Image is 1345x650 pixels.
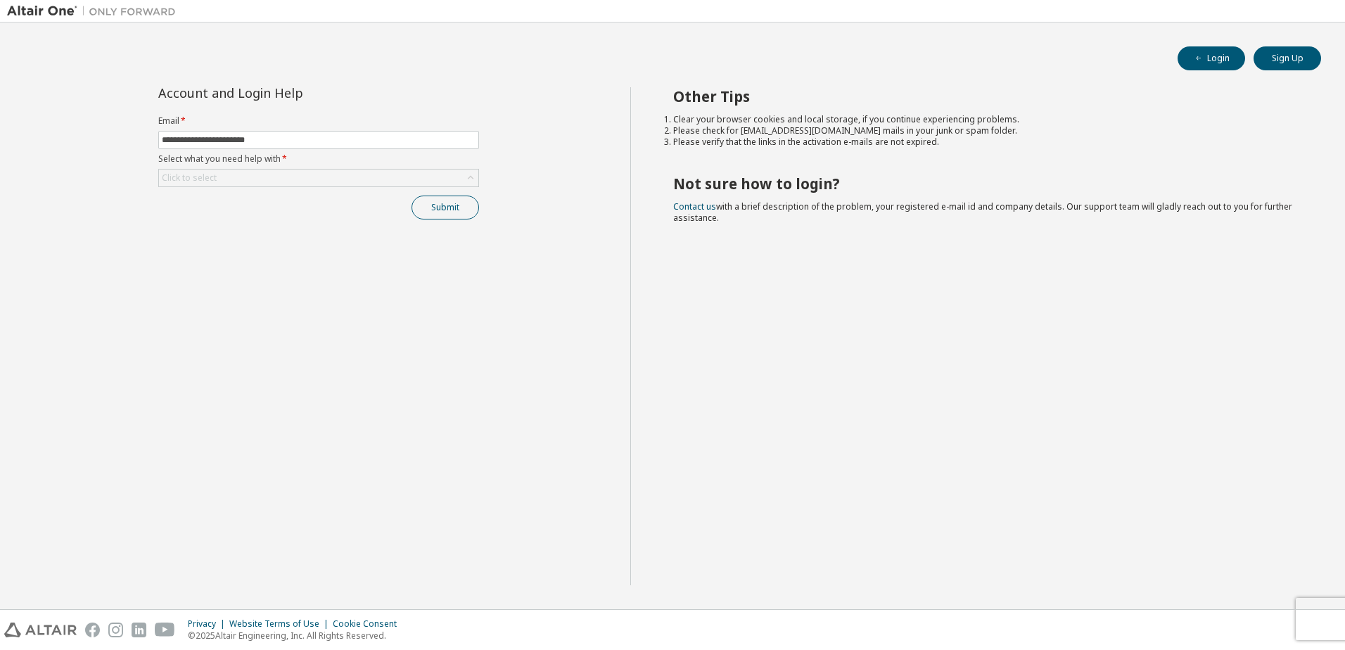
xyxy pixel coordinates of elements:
li: Please check for [EMAIL_ADDRESS][DOMAIN_NAME] mails in your junk or spam folder. [673,125,1296,136]
img: instagram.svg [108,623,123,637]
div: Account and Login Help [158,87,415,98]
button: Login [1178,46,1245,70]
img: linkedin.svg [132,623,146,637]
h2: Not sure how to login? [673,174,1296,193]
div: Click to select [159,170,478,186]
img: facebook.svg [85,623,100,637]
div: Cookie Consent [333,618,405,630]
h2: Other Tips [673,87,1296,106]
img: altair_logo.svg [4,623,77,637]
a: Contact us [673,200,716,212]
button: Sign Up [1254,46,1321,70]
li: Please verify that the links in the activation e-mails are not expired. [673,136,1296,148]
span: with a brief description of the problem, your registered e-mail id and company details. Our suppo... [673,200,1292,224]
li: Clear your browser cookies and local storage, if you continue experiencing problems. [673,114,1296,125]
div: Privacy [188,618,229,630]
label: Email [158,115,479,127]
label: Select what you need help with [158,153,479,165]
div: Click to select [162,172,217,184]
img: youtube.svg [155,623,175,637]
button: Submit [412,196,479,219]
div: Website Terms of Use [229,618,333,630]
p: © 2025 Altair Engineering, Inc. All Rights Reserved. [188,630,405,642]
img: Altair One [7,4,183,18]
